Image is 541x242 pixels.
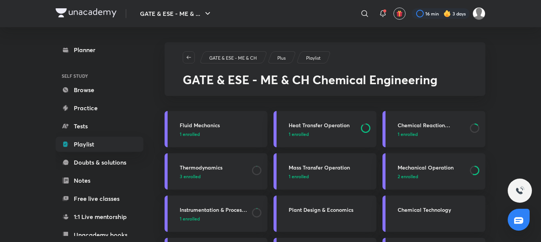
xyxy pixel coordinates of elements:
[289,206,372,214] h3: Plant Design & Economics
[289,173,309,180] span: 1 enrolled
[289,131,309,137] span: 1 enrolled
[289,163,372,171] h3: Mass Transfer Operation
[56,155,143,170] a: Doubts & solutions
[56,42,143,57] a: Planner
[56,8,117,19] a: Company Logo
[473,7,485,20] img: Manasi Raut
[56,119,143,134] a: Tests
[180,173,201,180] span: 3 enrolled
[56,82,143,97] a: Browse
[398,131,418,137] span: 1 enrolled
[180,215,200,222] span: 1 enrolled
[305,55,322,62] a: Playlist
[183,71,437,88] span: GATE & ESE - ME & CH Chemical Engineering
[398,121,465,129] h3: Chemical Reaction Engineering
[382,153,485,190] a: Mechanical Operation2 enrolled
[165,196,267,232] a: Instrumentation & Process Control1 enrolled
[209,55,257,62] p: GATE & ESE - ME & CH
[56,137,143,152] a: Playlist
[396,10,403,17] img: avatar
[398,163,465,171] h3: Mechanical Operation
[56,209,143,224] a: 1:1 Live mentorship
[56,173,143,188] a: Notes
[274,153,376,190] a: Mass Transfer Operation1 enrolled
[382,196,485,232] a: Chemical Technology
[443,10,451,17] img: streak
[306,55,320,62] p: Playlist
[274,196,376,232] a: Plant Design & Economics
[180,163,247,171] h3: Thermodynamics
[56,100,143,116] a: Practice
[277,55,286,62] p: Plus
[180,206,247,214] h3: Instrumentation & Process Control
[398,206,481,214] h3: Chemical Technology
[180,131,200,137] span: 1 enrolled
[165,153,267,190] a: Thermodynamics3 enrolled
[180,121,263,129] h3: Fluid Mechanics
[274,111,376,147] a: Heat Transfer Operation1 enrolled
[165,111,267,147] a: Fluid Mechanics1 enrolled
[382,111,485,147] a: Chemical Reaction Engineering1 enrolled
[398,173,418,180] span: 2 enrolled
[56,191,143,206] a: Free live classes
[276,55,287,62] a: Plus
[208,55,258,62] a: GATE & ESE - ME & CH
[56,69,143,82] h6: SELF STUDY
[289,121,356,129] h3: Heat Transfer Operation
[393,8,406,20] button: avatar
[135,6,217,21] button: GATE & ESE - ME & ...
[515,186,524,195] img: ttu
[56,8,117,17] img: Company Logo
